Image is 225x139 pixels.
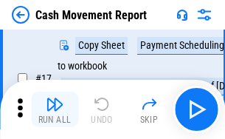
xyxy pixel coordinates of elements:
[12,6,30,24] img: Back
[31,92,78,127] button: Run All
[176,9,188,21] img: Support
[75,37,128,55] div: Copy Sheet
[140,115,159,124] div: Skip
[46,95,63,113] img: Run All
[35,72,52,84] span: # 17
[38,115,72,124] div: Run All
[35,8,147,22] div: Cash Movement Report
[140,95,158,113] img: Skip
[58,61,107,72] div: to workbook
[195,6,213,24] img: Settings menu
[184,98,208,121] img: Main button
[125,92,173,127] button: Skip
